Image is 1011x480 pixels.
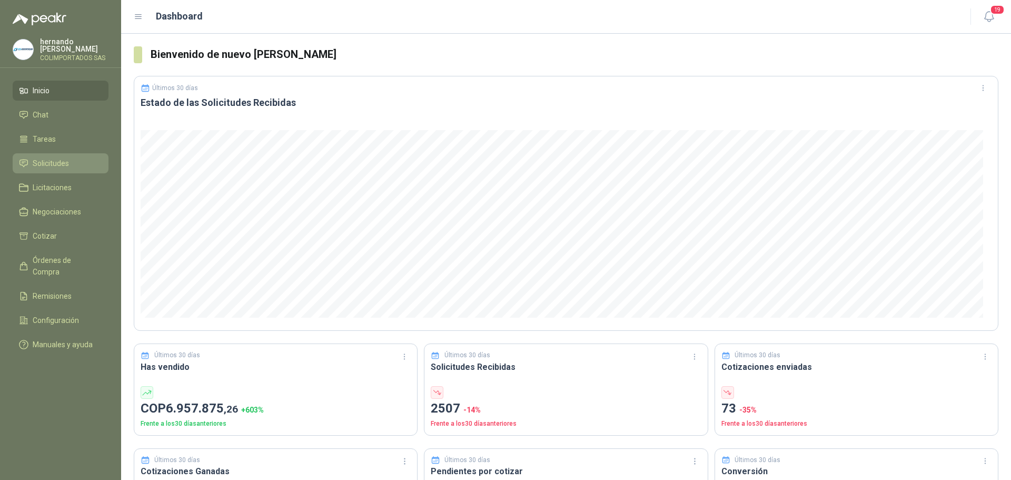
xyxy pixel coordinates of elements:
span: -14 % [463,406,481,414]
h3: Pendientes por cotizar [431,465,701,478]
span: Inicio [33,85,49,96]
span: Configuración [33,315,79,326]
p: Últimos 30 días [444,455,490,465]
p: Últimos 30 días [735,350,780,360]
img: Logo peakr [13,13,66,25]
span: Chat [33,109,48,121]
h3: Cotizaciones enviadas [721,360,992,374]
p: Últimos 30 días [444,350,490,360]
h3: Solicitudes Recibidas [431,360,701,374]
p: hernando [PERSON_NAME] [40,38,108,53]
span: Manuales y ayuda [33,339,93,350]
span: Licitaciones [33,182,72,193]
p: Últimos 30 días [154,455,200,465]
span: + 603 % [241,406,264,414]
a: Inicio [13,81,108,101]
span: -35 % [739,406,757,414]
h3: Conversión [721,465,992,478]
p: Frente a los 30 días anteriores [721,419,992,429]
a: Solicitudes [13,153,108,173]
p: Frente a los 30 días anteriores [141,419,411,429]
a: Licitaciones [13,178,108,198]
h1: Dashboard [156,9,203,24]
p: Últimos 30 días [154,350,200,360]
span: 19 [990,5,1005,15]
h3: Bienvenido de nuevo [PERSON_NAME] [151,46,998,63]
span: Cotizar [33,230,57,242]
span: Órdenes de Compra [33,254,98,278]
p: Últimos 30 días [735,455,780,465]
p: COP [141,399,411,419]
span: Tareas [33,133,56,145]
p: Últimos 30 días [152,84,198,92]
p: 2507 [431,399,701,419]
a: Configuración [13,310,108,330]
h3: Cotizaciones Ganadas [141,465,411,478]
h3: Has vendido [141,360,411,374]
p: Frente a los 30 días anteriores [431,419,701,429]
span: Negociaciones [33,206,81,218]
button: 19 [979,7,998,26]
h3: Estado de las Solicitudes Recibidas [141,96,992,109]
a: Remisiones [13,286,108,306]
span: ,26 [224,403,238,415]
a: Negociaciones [13,202,108,222]
span: Remisiones [33,290,72,302]
p: 73 [721,399,992,419]
span: Solicitudes [33,158,69,169]
a: Tareas [13,129,108,149]
a: Órdenes de Compra [13,250,108,282]
a: Chat [13,105,108,125]
a: Manuales y ayuda [13,335,108,355]
img: Company Logo [13,40,33,60]
span: 6.957.875 [166,401,238,416]
a: Cotizar [13,226,108,246]
p: COLIMPORTADOS SAS [40,55,108,61]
